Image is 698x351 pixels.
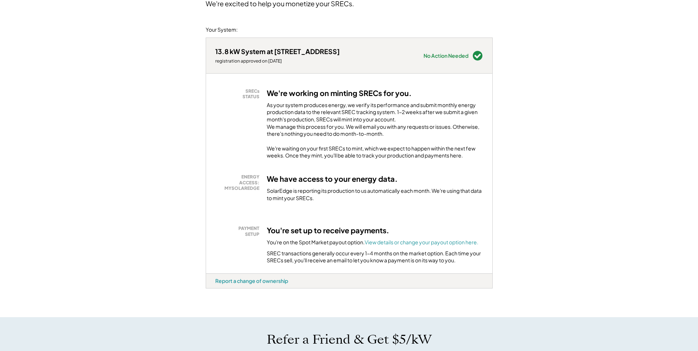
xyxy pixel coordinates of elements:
[206,288,231,291] div: kkjuocak - VA Distributed
[219,226,259,237] div: PAYMENT SETUP
[219,174,259,191] div: ENERGY ACCESS: MYSOLAREDGE
[267,187,483,202] div: SolarEdge is reporting its production to us automatically each month. We're using that data to mi...
[267,332,432,347] h1: Refer a Friend & Get $5/kW
[267,250,483,264] div: SREC transactions generally occur every 1-4 months on the market option. Each time your SRECs sel...
[424,53,468,58] div: No Action Needed
[267,239,478,246] div: You're on the Spot Market payout option.
[365,239,478,245] a: View details or change your payout option here.
[215,47,340,56] div: 13.8 kW System at [STREET_ADDRESS]
[215,58,340,64] div: registration approved on [DATE]
[267,145,483,159] div: We're waiting on your first SRECs to mint, which we expect to happen within the next few weeks. O...
[267,226,389,235] h3: You're set up to receive payments.
[215,277,288,284] div: Report a change of ownership
[219,88,259,100] div: SRECs STATUS
[267,102,483,141] div: As your system produces energy, we verify its performance and submit monthly energy production da...
[267,174,398,184] h3: We have access to your energy data.
[267,88,412,98] h3: We're working on minting SRECs for you.
[206,26,238,33] div: Your System:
